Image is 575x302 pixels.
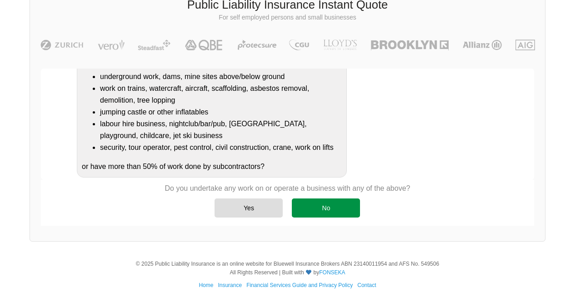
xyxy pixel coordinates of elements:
img: CGU | Public Liability Insurance [285,40,313,50]
li: work on trains, watercraft, aircraft, scaffolding, asbestos removal, demolition, tree lopping [100,83,342,106]
div: Yes [215,198,283,218]
a: Home [199,282,213,288]
a: FONSEKA [319,269,345,276]
a: Financial Services Guide and Privacy Policy [246,282,353,288]
div: No [292,198,360,218]
li: security, tour operator, pest control, civil construction, crane, work on lifts [100,142,342,153]
img: Protecsure | Public Liability Insurance [234,40,280,50]
p: Do you undertake any work on or operate a business with any of the above? [165,183,410,193]
li: underground work, dams, mine sites above/below ground [100,71,342,83]
img: Zurich | Public Liability Insurance [36,40,88,50]
li: jumping castle or other inflatables [100,106,342,118]
li: labour hire business, nightclub/bar/pub, [GEOGRAPHIC_DATA], playground, childcare, jet ski business [100,118,342,142]
p: For self employed persons and small businesses [37,13,538,22]
img: QBE | Public Liability Insurance [180,40,229,50]
img: Vero | Public Liability Insurance [94,40,129,50]
img: AIG | Public Liability Insurance [512,40,539,50]
img: Steadfast | Public Liability Insurance [134,40,174,50]
img: Brooklyn | Public Liability Insurance [367,40,452,50]
img: Allianz | Public Liability Insurance [458,40,506,50]
a: Contact [357,282,376,288]
a: Insurance [218,282,242,288]
img: LLOYD's | Public Liability Insurance [318,40,362,50]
